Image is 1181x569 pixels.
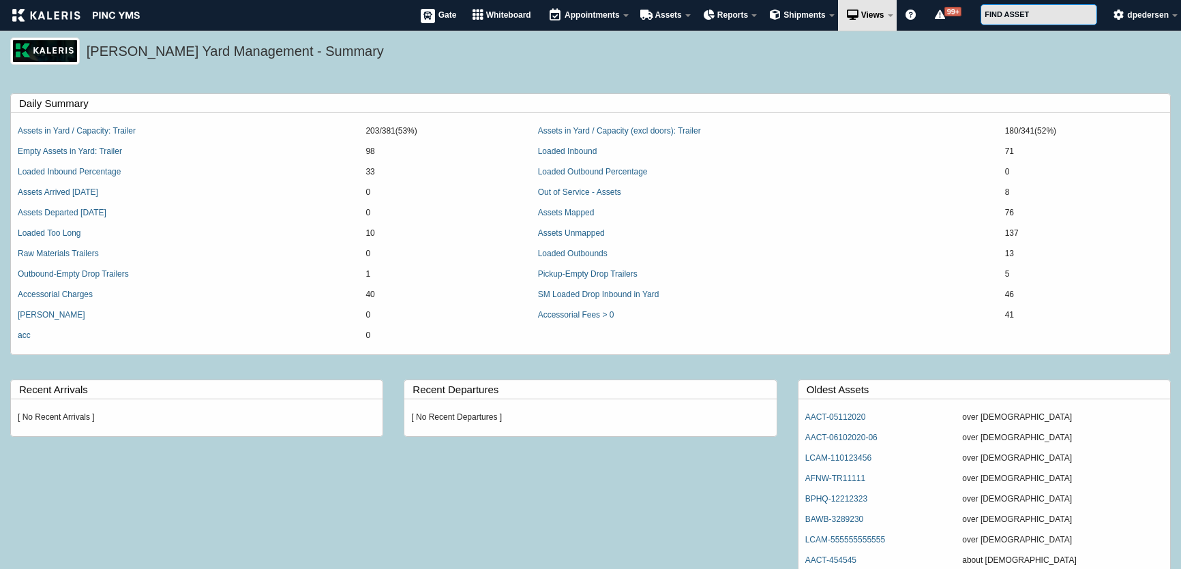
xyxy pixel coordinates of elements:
[18,126,136,136] a: Assets in Yard / Capacity: Trailer
[998,142,1170,162] td: 71
[18,269,129,279] a: Outbound-Empty Drop Trailers
[805,535,885,544] a: LCAM-555555555555
[805,453,871,463] a: LCAM-110123456
[955,428,1170,448] td: over [DEMOGRAPHIC_DATA]
[486,10,531,20] span: Whiteboard
[18,187,98,197] a: Assets Arrived [DATE]
[18,290,93,299] a: Accessorial Charges
[998,305,1170,326] td: 41
[1127,10,1169,20] span: dpedersen
[12,9,140,22] img: kaleris_pinc-9d9452ea2abe8761a8e09321c3823821456f7e8afc7303df8a03059e807e3f55.png
[783,10,825,20] span: Shipments
[359,285,530,305] td: 40
[944,7,961,16] span: 99+
[998,203,1170,224] td: 76
[538,249,608,258] a: Loaded Outbounds
[18,249,99,258] a: Raw Materials Trailers
[655,10,681,20] span: Assets
[10,37,80,65] img: logo_pnc-prd.png
[359,326,530,346] td: 0
[538,167,648,176] a: Loaded Outbound Percentage
[87,42,1164,65] h5: [PERSON_NAME] Yard Management - Summary
[538,208,595,217] a: Assets Mapped
[359,121,530,142] td: 203/381(53%)
[413,380,776,399] label: Recent Departures
[359,264,530,285] td: 1
[998,285,1170,305] td: 46
[411,412,502,422] em: [ No Recent Departures ]
[998,244,1170,264] td: 13
[538,187,621,197] a: Out of Service - Assets
[538,269,638,279] a: Pickup-Empty Drop Trailers
[359,162,530,183] td: 33
[955,469,1170,489] td: over [DEMOGRAPHIC_DATA]
[861,10,884,20] span: Views
[805,514,864,524] a: BAWB-3289230
[18,167,121,176] a: Loaded Inbound Percentage
[18,208,106,217] a: Assets Departed [DATE]
[955,530,1170,551] td: over [DEMOGRAPHIC_DATA]
[19,380,383,399] label: Recent Arrivals
[805,474,865,483] a: AFNW-TR11111
[359,244,530,264] td: 0
[565,10,620,20] span: Appointments
[18,228,81,238] a: Loaded Too Long
[998,121,1170,142] td: 180/341(52%)
[805,412,866,422] a: AACT-05112020
[538,147,597,156] a: Loaded Inbound
[18,330,31,340] a: acc
[18,147,122,156] a: Empty Assets in Yard: Trailer
[18,412,95,422] em: [ No Recent Arrivals ]
[955,448,1170,469] td: over [DEMOGRAPHIC_DATA]
[538,228,605,238] a: Assets Unmapped
[18,310,85,320] a: [PERSON_NAME]
[538,310,614,320] a: Accessorial Fees > 0
[807,380,1170,399] label: Oldest Assets
[359,203,530,224] td: 0
[805,433,878,442] a: AACT-06102020-06
[19,94,1170,112] label: Daily Summary
[998,264,1170,285] td: 5
[998,224,1170,244] td: 137
[359,142,530,162] td: 98
[717,10,748,20] span: Reports
[955,407,1170,428] td: over [DEMOGRAPHIC_DATA]
[359,183,530,203] td: 0
[998,183,1170,203] td: 8
[998,162,1170,183] td: 0
[805,494,867,504] a: BPHQ-12212323
[805,555,856,565] a: AACT-454545
[438,10,457,20] span: Gate
[538,126,701,136] a: Assets in Yard / Capacity (excl doors): Trailer
[955,489,1170,510] td: over [DEMOGRAPHIC_DATA]
[955,510,1170,530] td: over [DEMOGRAPHIC_DATA]
[538,290,659,299] a: SM Loaded Drop Inbound in Yard
[981,4,1097,25] input: FIND ASSET
[359,224,530,244] td: 10
[359,305,530,326] td: 0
